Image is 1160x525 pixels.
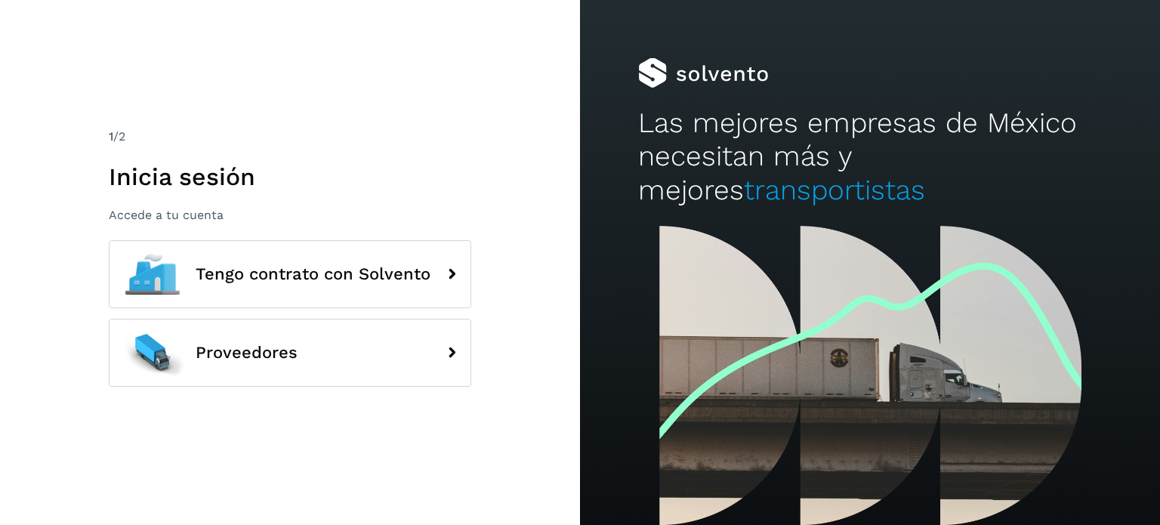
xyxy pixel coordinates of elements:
[196,265,430,283] span: Tengo contrato con Solvento
[744,174,925,206] span: transportistas
[109,162,471,191] h1: Inicia sesión
[109,129,113,144] span: 1
[109,208,471,222] p: Accede a tu cuenta
[109,128,471,146] div: /2
[196,344,298,362] span: Proveedores
[109,319,471,387] button: Proveedores
[638,107,1102,207] h2: Las mejores empresas de México necesitan más y mejores
[109,240,471,308] button: Tengo contrato con Solvento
